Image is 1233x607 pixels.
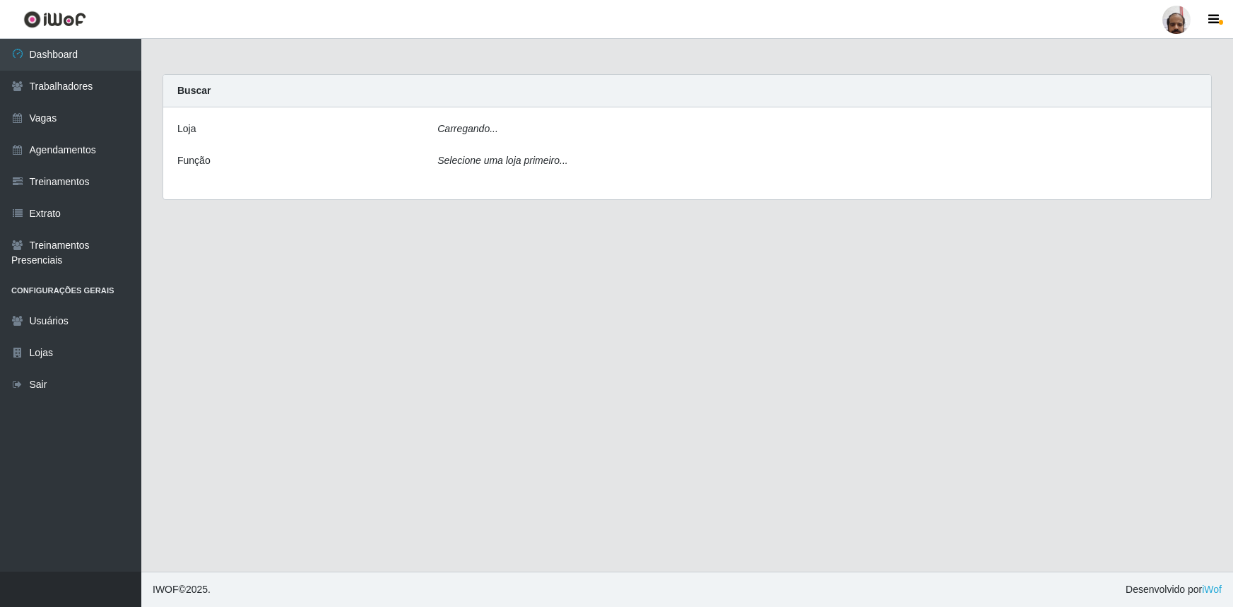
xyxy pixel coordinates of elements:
[177,153,211,168] label: Função
[177,85,211,96] strong: Buscar
[23,11,86,28] img: CoreUI Logo
[177,122,196,136] label: Loja
[153,584,179,595] span: IWOF
[437,155,567,166] i: Selecione uma loja primeiro...
[437,123,498,134] i: Carregando...
[1202,584,1222,595] a: iWof
[153,582,211,597] span: © 2025 .
[1126,582,1222,597] span: Desenvolvido por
